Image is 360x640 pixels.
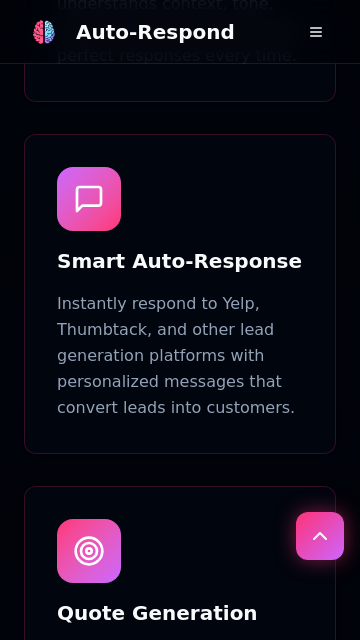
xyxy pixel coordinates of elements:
img: logo.svg [32,20,56,44]
h3: Smart Auto-Response [57,247,303,275]
p: Instantly respond to Yelp, Thumbtack, and other lead generation platforms with personalized messa... [57,291,303,421]
a: Auto-Respond [24,12,235,52]
div: Auto-Respond [76,18,235,46]
button: Scroll to top [296,512,344,560]
h3: Quote Generation [57,599,303,627]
